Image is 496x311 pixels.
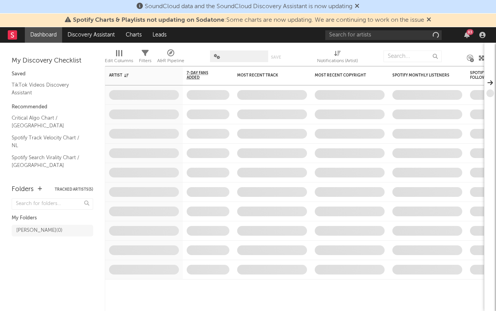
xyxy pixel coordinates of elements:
div: Notifications (Artist) [317,47,358,69]
div: My Discovery Checklist [12,56,93,66]
div: A&R Pipeline [157,56,184,66]
span: 7-Day Fans Added [187,71,218,80]
div: A&R Pipeline [157,47,184,69]
div: Most Recent Track [237,73,295,78]
div: Notifications (Artist) [317,56,358,66]
div: Edit Columns [105,56,133,66]
span: Dismiss [427,17,431,23]
a: Leads [147,27,172,43]
span: Spotify Charts & Playlists not updating on Sodatone [73,17,224,23]
a: Spotify Track Velocity Chart / NL [12,134,85,149]
input: Search for artists [325,30,442,40]
a: Dashboard [25,27,62,43]
div: Recommended [12,103,93,112]
div: Edit Columns [105,47,133,69]
a: Charts [120,27,147,43]
div: Filters [139,56,151,66]
div: Spotify Monthly Listeners [392,73,451,78]
input: Search... [383,50,442,62]
button: Tracked Artists(5) [55,188,93,191]
span: SoundCloud data and the SoundCloud Discovery Assistant is now updating [145,3,352,10]
div: Saved [12,69,93,79]
input: Search for folders... [12,198,93,210]
div: Filters [139,47,151,69]
a: Discovery Assistant [62,27,120,43]
span: : Some charts are now updating. We are continuing to work on the issue [73,17,424,23]
button: Save [271,55,281,59]
button: 83 [464,32,470,38]
div: Most Recent Copyright [315,73,373,78]
div: 83 [467,29,473,35]
a: Spotify Search Virality Chart / [GEOGRAPHIC_DATA] [12,153,85,169]
div: [PERSON_NAME] ( 0 ) [16,226,62,235]
a: [PERSON_NAME](0) [12,225,93,236]
a: TikTok Videos Discovery Assistant [12,81,85,97]
div: My Folders [12,214,93,223]
a: Critical Algo Chart / [GEOGRAPHIC_DATA] [12,114,85,130]
div: Folders [12,185,34,194]
span: Dismiss [355,3,359,10]
div: Artist [109,73,167,78]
